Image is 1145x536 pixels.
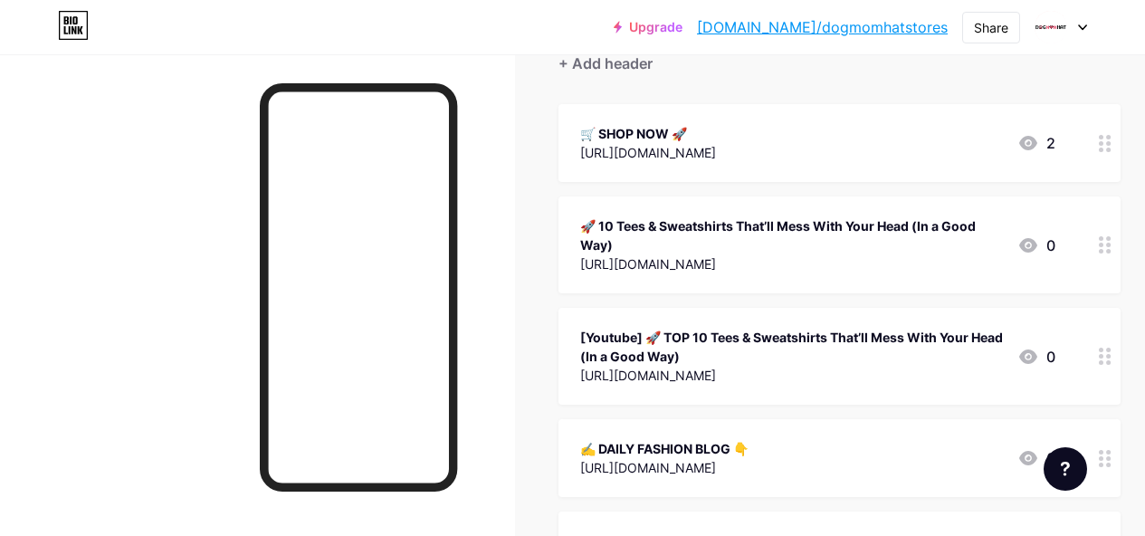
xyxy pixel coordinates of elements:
div: [Youtube] 🚀 TOP 10 Tees & Sweatshirts That’ll Mess With Your Head (In a Good Way) [580,328,1003,366]
div: [URL][DOMAIN_NAME] [580,254,1003,273]
a: [DOMAIN_NAME]/dogmomhatstores [697,16,948,38]
div: 2 [1017,132,1055,154]
div: 6 [1017,447,1055,469]
div: + Add header [558,53,653,74]
div: 0 [1017,346,1055,368]
div: 0 [1017,234,1055,256]
div: 🛒 SHOP NOW 🚀 [580,124,716,143]
a: Upgrade [614,20,682,34]
div: ✍ DAILY FASHION BLOG 👇 [580,439,749,458]
div: [URL][DOMAIN_NAME] [580,458,749,477]
div: Share [974,18,1008,37]
img: Dog Mom Hat [1034,10,1068,44]
div: [URL][DOMAIN_NAME] [580,143,716,162]
div: [URL][DOMAIN_NAME] [580,366,1003,385]
div: 🚀 10 Tees & Sweatshirts That’ll Mess With Your Head (In a Good Way) [580,216,1003,254]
